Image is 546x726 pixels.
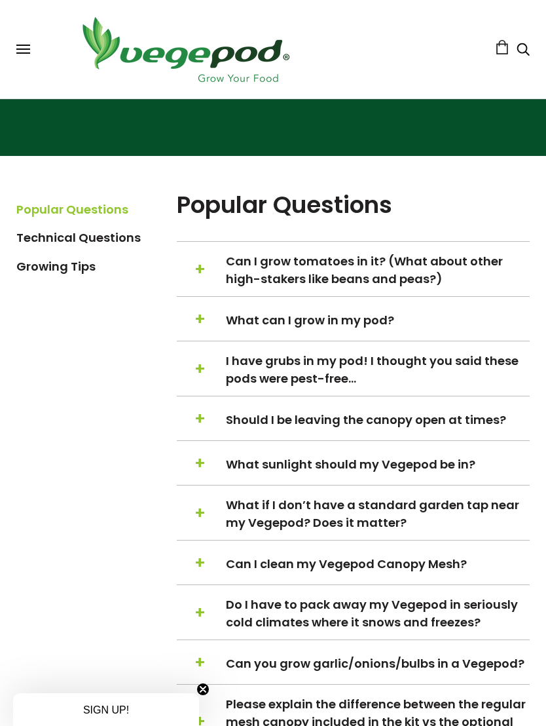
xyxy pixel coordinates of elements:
[517,44,530,58] a: Search
[16,258,96,275] a: Growing Tips
[194,551,206,576] span: +
[194,501,206,526] span: +
[226,555,528,573] span: Can I clean my Vegepod Canopy Mesh?
[194,307,206,332] span: +
[16,201,128,218] a: Popular Questions
[194,357,206,382] span: +
[194,451,206,476] span: +
[194,601,206,626] span: +
[226,655,528,672] span: Can you grow garlic/onions/bulbs in a Vegepod?
[226,311,528,329] span: What can I grow in my pod?
[177,189,530,221] h2: Popular Questions
[226,596,528,631] span: Do I have to pack away my Vegepod in seriously cold climates where it snows and freezes?
[71,13,300,86] img: Vegepod
[226,352,528,387] span: I have grubs in my pod! I thought you said these pods were pest-free…
[226,252,528,288] span: Can I grow tomatoes in it? (What about other high-stakers like beans and peas?)
[226,496,528,531] span: What if I don’t have a standard garden tap near my Vegepod? Does it matter?
[194,651,206,676] span: +
[83,704,129,716] span: SIGN UP!
[226,411,528,429] span: Should I be leaving the canopy open at times?
[194,407,206,432] span: +
[13,693,199,726] div: SIGN UP!Close teaser
[196,683,209,696] button: Close teaser
[226,455,528,473] span: What sunlight should my Vegepod be in?
[194,258,206,282] span: +
[16,229,141,246] a: Technical Questions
